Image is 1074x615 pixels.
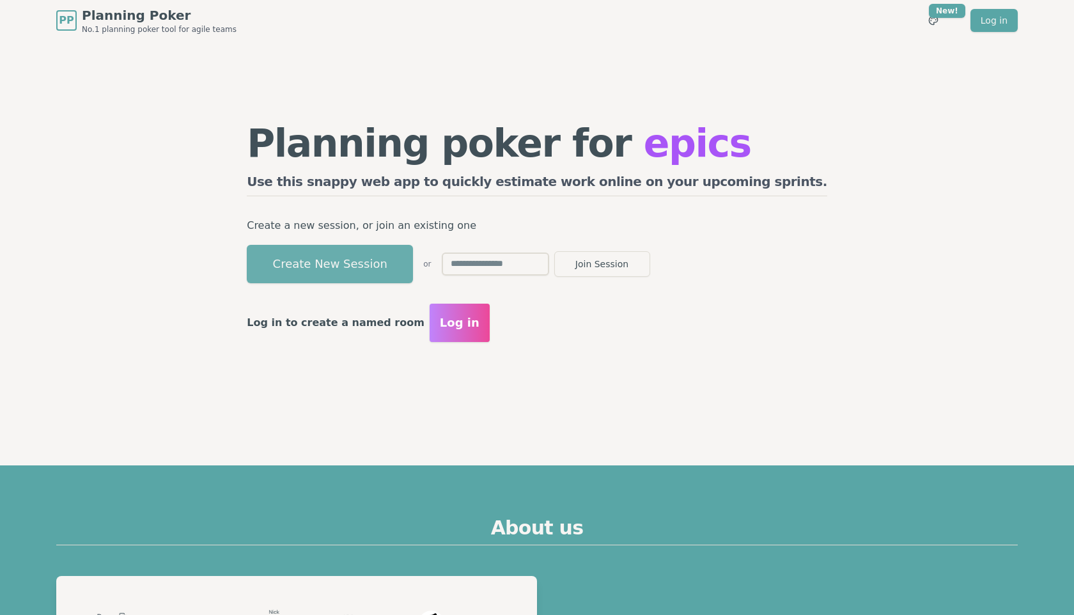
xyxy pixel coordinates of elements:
span: or [423,259,431,269]
span: PP [59,13,74,28]
button: Create New Session [247,245,413,283]
div: New! [929,4,965,18]
h2: Use this snappy web app to quickly estimate work online on your upcoming sprints. [247,173,827,196]
a: PPPlanning PokerNo.1 planning poker tool for agile teams [56,6,237,35]
span: epics [644,121,751,166]
button: Log in [430,304,490,342]
button: Join Session [554,251,650,277]
span: No.1 planning poker tool for agile teams [82,24,237,35]
p: Create a new session, or join an existing one [247,217,827,235]
p: Log in to create a named room [247,314,424,332]
h1: Planning poker for [247,124,827,162]
span: Planning Poker [82,6,237,24]
span: Log in [440,314,479,332]
a: Log in [970,9,1018,32]
button: New! [922,9,945,32]
h2: About us [56,517,1018,545]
